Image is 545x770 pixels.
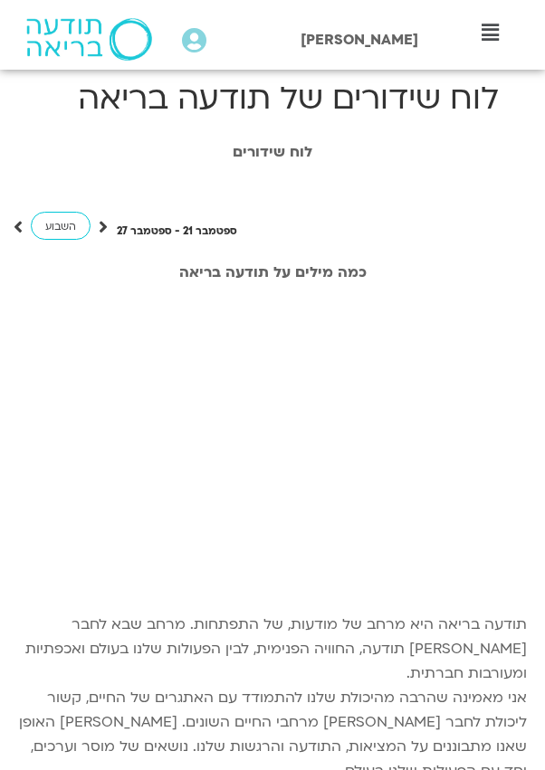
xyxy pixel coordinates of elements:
[9,144,536,160] h1: לוח שידורים
[46,77,499,120] h1: לוח שידורים של תודעה בריאה
[45,220,76,233] span: השבוע
[117,223,237,241] p: ספטמבר 21 - ספטמבר 27
[9,264,536,280] h2: כמה מילים על תודעה בריאה
[301,30,418,50] span: [PERSON_NAME]
[26,18,152,61] img: תודעה בריאה
[31,212,91,240] a: השבוע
